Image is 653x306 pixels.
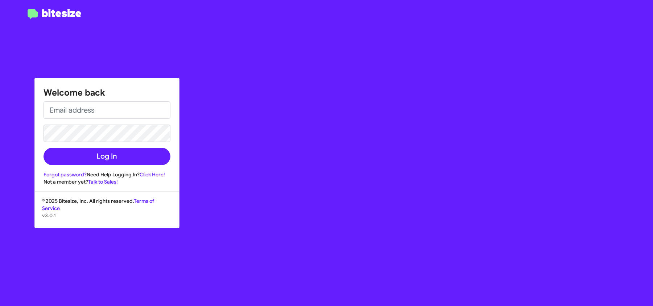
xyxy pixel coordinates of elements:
div: Need Help Logging In? [44,171,170,178]
div: Not a member yet? [44,178,170,185]
a: Forgot password? [44,171,87,178]
input: Email address [44,101,170,119]
button: Log In [44,148,170,165]
a: Talk to Sales! [88,179,118,185]
a: Terms of Service [42,198,154,211]
h1: Welcome back [44,87,170,98]
div: © 2025 Bitesize, Inc. All rights reserved. [35,197,179,228]
a: Click Here! [140,171,165,178]
p: v3.0.1 [42,212,172,219]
